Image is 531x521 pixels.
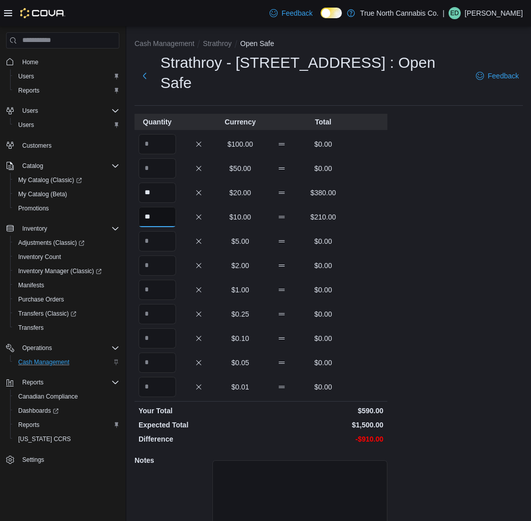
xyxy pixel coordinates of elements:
[18,324,43,332] span: Transfers
[22,344,52,352] span: Operations
[139,406,259,416] p: Your Total
[10,278,123,292] button: Manifests
[10,432,123,446] button: [US_STATE] CCRS
[14,279,48,291] a: Manifests
[304,309,342,319] p: $0.00
[304,260,342,271] p: $0.00
[18,342,119,354] span: Operations
[22,225,47,233] span: Inventory
[2,452,123,467] button: Settings
[2,375,123,389] button: Reports
[263,406,383,416] p: $590.00
[14,265,106,277] a: Inventory Manager (Classic)
[14,419,119,431] span: Reports
[139,117,176,127] p: Quantity
[135,66,154,86] button: Next
[14,70,119,82] span: Users
[22,58,38,66] span: Home
[18,295,64,303] span: Purchase Orders
[10,187,123,201] button: My Catalog (Beta)
[304,333,342,343] p: $0.00
[18,139,119,152] span: Customers
[14,390,119,403] span: Canadian Compliance
[135,39,194,48] button: Cash Management
[222,139,259,149] p: $100.00
[222,260,259,271] p: $2.00
[304,236,342,246] p: $0.00
[18,393,78,401] span: Canadian Compliance
[139,158,176,179] input: Quantity
[18,176,82,184] span: My Catalog (Classic)
[240,39,274,48] button: Open Safe
[139,255,176,276] input: Quantity
[18,267,102,275] span: Inventory Manager (Classic)
[465,7,523,19] p: [PERSON_NAME]
[222,188,259,198] p: $20.00
[20,8,65,18] img: Cova
[10,307,123,321] a: Transfers (Classic)
[10,418,123,432] button: Reports
[14,84,119,97] span: Reports
[18,454,48,466] a: Settings
[442,7,445,19] p: |
[263,420,383,430] p: $1,500.00
[14,433,119,445] span: Washington CCRS
[304,212,342,222] p: $210.00
[10,201,123,215] button: Promotions
[14,293,119,306] span: Purchase Orders
[10,69,123,83] button: Users
[139,328,176,349] input: Quantity
[18,223,51,235] button: Inventory
[2,341,123,355] button: Operations
[18,376,48,388] button: Reports
[139,280,176,300] input: Quantity
[18,453,119,466] span: Settings
[18,56,119,68] span: Home
[2,104,123,118] button: Users
[6,51,119,494] nav: Complex example
[18,342,56,354] button: Operations
[14,174,86,186] a: My Catalog (Classic)
[10,118,123,132] button: Users
[18,160,119,172] span: Catalog
[14,293,68,306] a: Purchase Orders
[10,355,123,369] button: Cash Management
[14,279,119,291] span: Manifests
[22,107,38,115] span: Users
[18,223,119,235] span: Inventory
[321,8,342,18] input: Dark Mode
[14,356,119,368] span: Cash Management
[10,173,123,187] a: My Catalog (Classic)
[2,138,123,153] button: Customers
[18,407,59,415] span: Dashboards
[14,202,119,214] span: Promotions
[222,309,259,319] p: $0.25
[14,237,88,249] a: Adjustments (Classic)
[14,308,80,320] a: Transfers (Classic)
[18,72,34,80] span: Users
[2,222,123,236] button: Inventory
[222,117,259,127] p: Currency
[263,434,383,444] p: -$910.00
[18,56,42,68] a: Home
[22,456,44,464] span: Settings
[22,142,52,150] span: Customers
[14,356,73,368] a: Cash Management
[139,420,259,430] p: Expected Total
[160,53,465,93] h1: Strathroy - [STREET_ADDRESS] : Open Safe
[14,119,119,131] span: Users
[14,308,119,320] span: Transfers (Classic)
[18,421,39,429] span: Reports
[14,322,48,334] a: Transfers
[18,86,39,95] span: Reports
[14,433,75,445] a: [US_STATE] CCRS
[139,183,176,203] input: Quantity
[14,70,38,82] a: Users
[222,358,259,368] p: $0.05
[18,239,84,247] span: Adjustments (Classic)
[222,382,259,392] p: $0.01
[14,405,63,417] a: Dashboards
[18,140,56,152] a: Customers
[14,251,119,263] span: Inventory Count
